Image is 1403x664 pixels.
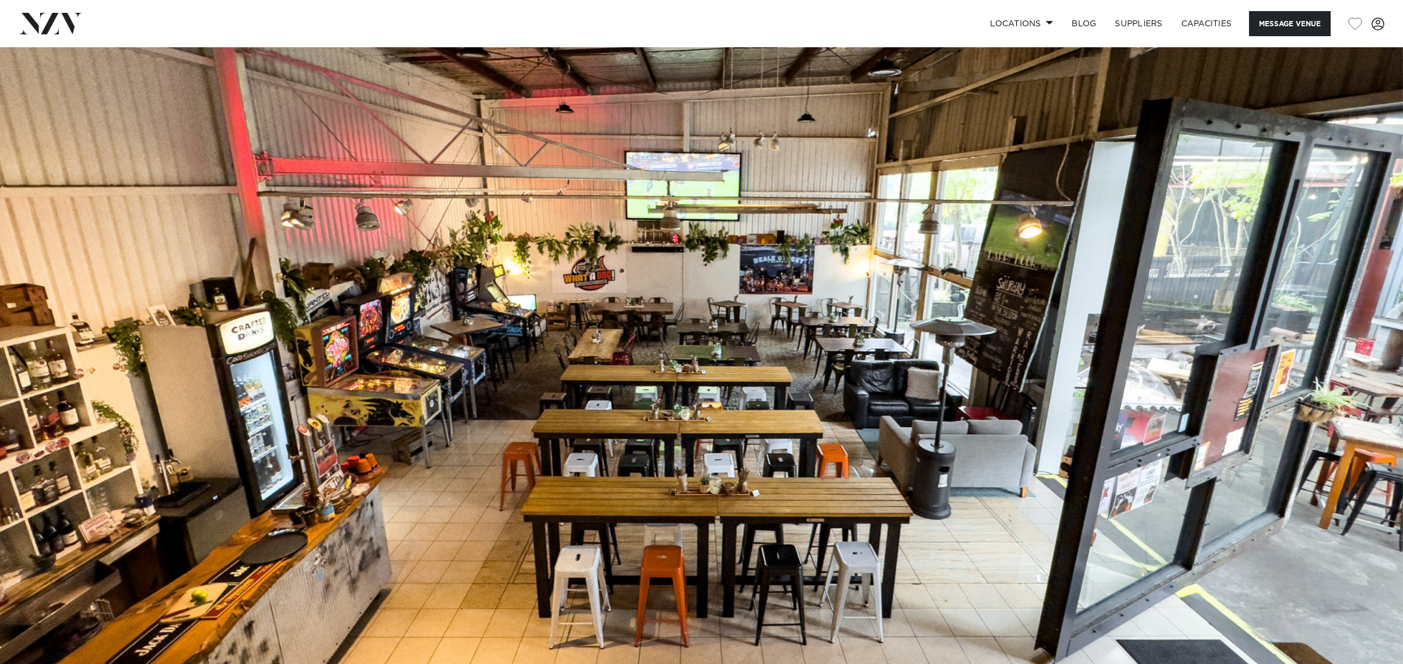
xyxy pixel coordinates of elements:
[1062,11,1105,36] a: BLOG
[981,11,1062,36] a: Locations
[19,13,82,34] img: nzv-logo.png
[1249,11,1331,36] button: Message Venue
[1105,11,1171,36] a: SUPPLIERS
[1172,11,1241,36] a: Capacities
